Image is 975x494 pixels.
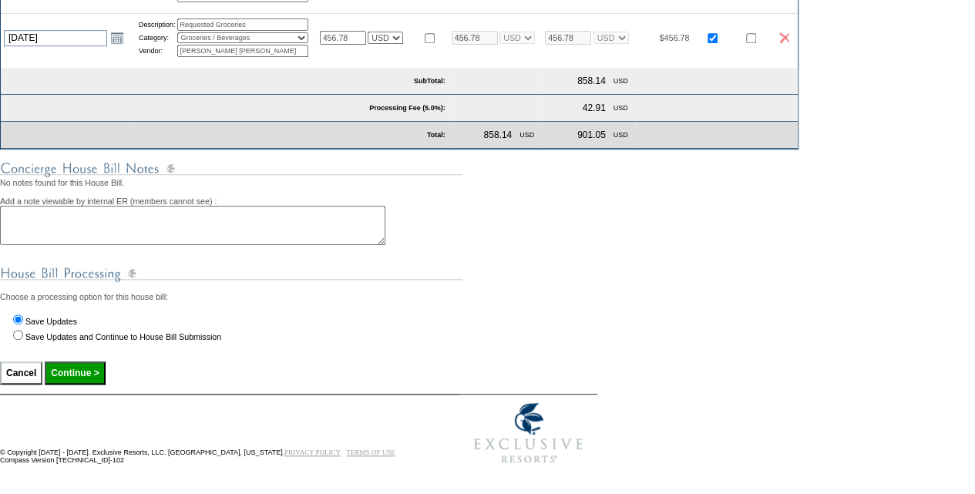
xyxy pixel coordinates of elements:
[347,449,395,456] a: TERMS OF USE
[480,126,515,143] td: 858.14
[25,332,221,341] label: Save Updates and Continue to House Bill Submission
[610,72,631,89] td: USD
[139,32,176,43] td: Category:
[45,361,105,385] input: Continue >
[459,395,597,472] img: Exclusive Resorts
[779,32,789,43] img: icon_delete2.gif
[660,33,690,42] span: $456.78
[516,126,537,143] td: USD
[574,126,609,143] td: 901.05
[109,29,126,46] a: Open the calendar popup.
[1,68,449,95] td: SubTotal:
[574,72,609,89] td: 858.14
[1,95,449,122] td: Processing Fee (5.0%):
[610,126,631,143] td: USD
[25,317,77,326] label: Save Updates
[284,449,341,456] a: PRIVACY POLICY
[134,122,449,149] td: Total:
[610,99,631,116] td: USD
[139,18,176,31] td: Description:
[580,99,609,116] td: 42.91
[139,45,176,57] td: Vendor:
